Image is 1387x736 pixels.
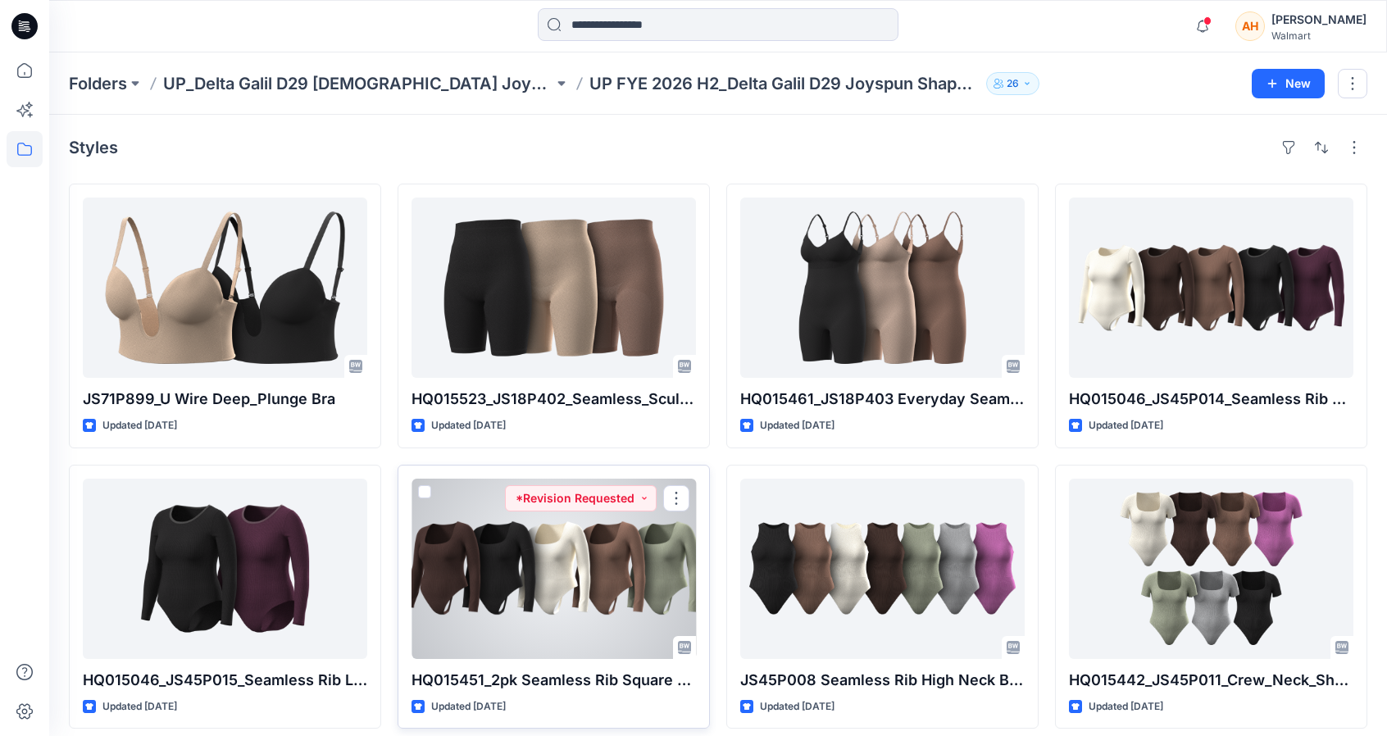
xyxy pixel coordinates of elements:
[589,72,980,95] p: UP FYE 2026 H2_Delta Galil D29 Joyspun Shapewear
[1235,11,1265,41] div: AH
[69,138,118,157] h4: Styles
[412,198,696,378] a: HQ015523_JS18P402_Seamless_Sculpt_HW_Thigh_Shaper
[1007,75,1019,93] p: 26
[412,388,696,411] p: HQ015523_JS18P402_Seamless_Sculpt_HW_Thigh_Shaper
[740,388,1025,411] p: HQ015461_JS18P403 Everyday Seamless Romper2
[102,417,177,434] p: Updated [DATE]
[102,698,177,716] p: Updated [DATE]
[1089,698,1163,716] p: Updated [DATE]
[69,72,127,95] a: Folders
[1271,30,1367,42] div: Walmart
[760,698,834,716] p: Updated [DATE]
[740,479,1025,659] a: JS45P008 Seamless Rib High Neck Bodysuit
[1069,388,1353,411] p: HQ015046_JS45P014_Seamless Rib Long Sleeve Crew Neck Bodysuit- THONG
[1069,479,1353,659] a: HQ015442_JS45P011_Crew_Neck_Short_Sleeve_Rib_Bodysuit
[83,198,367,378] a: JS71P899_U Wire Deep_Plunge Bra
[760,417,834,434] p: Updated [DATE]
[986,72,1039,95] button: 26
[1069,669,1353,692] p: HQ015442_JS45P011_Crew_Neck_Short_Sleeve_Rib_Bodysuit
[431,417,506,434] p: Updated [DATE]
[83,388,367,411] p: JS71P899_U Wire Deep_Plunge Bra
[83,479,367,659] a: HQ015046_JS45P015_Seamless Rib Long Sleeve Crew Neck Bodysuit- BRIEFHQ015049_Seamless Rib Long Sl...
[1089,417,1163,434] p: Updated [DATE]
[83,669,367,692] p: HQ015046_JS45P015_Seamless Rib Long Sleeve Crew Neck Bodysuit- BRIEFHQ015049_Seamless Rib Long Sl...
[1271,10,1367,30] div: [PERSON_NAME]
[163,72,553,95] a: UP_Delta Galil D29 [DEMOGRAPHIC_DATA] Joyspun Intimates
[740,198,1025,378] a: HQ015461_JS18P403 Everyday Seamless Romper2
[412,669,696,692] p: HQ015451_2pk Seamless Rib Square Neck Bodysuit
[1069,198,1353,378] a: HQ015046_JS45P014_Seamless Rib Long Sleeve Crew Neck Bodysuit- THONG
[1252,69,1325,98] button: New
[412,479,696,659] a: HQ015451_2pk Seamless Rib Square Neck Bodysuit
[431,698,506,716] p: Updated [DATE]
[740,669,1025,692] p: JS45P008 Seamless Rib High Neck Bodysuit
